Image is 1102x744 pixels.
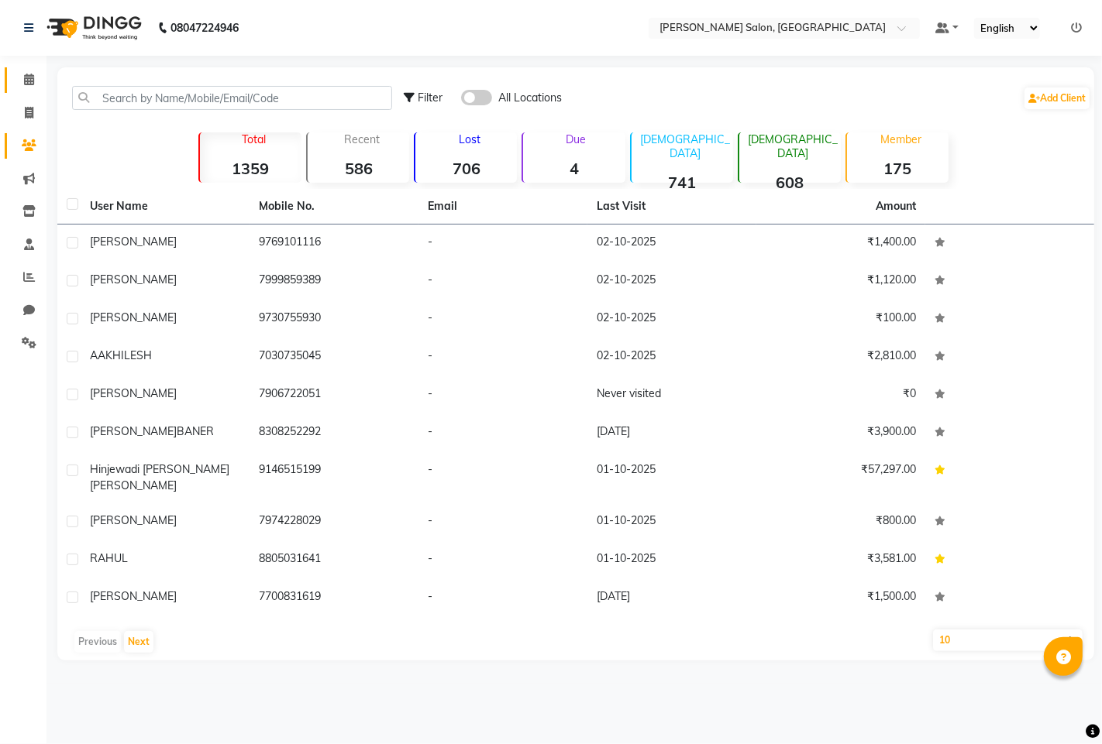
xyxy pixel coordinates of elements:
td: 9146515199 [250,452,418,503]
strong: 741 [632,173,733,192]
td: 7974228029 [250,503,418,541]
span: [PERSON_NAME] [90,589,177,603]
td: - [418,376,587,414]
td: - [418,225,587,262]
td: 01-10-2025 [587,452,756,503]
td: ₹2,810.00 [756,338,925,376]
td: 7999859389 [250,262,418,300]
td: 02-10-2025 [587,262,756,300]
td: 8308252292 [250,414,418,452]
th: Mobile No. [250,189,418,225]
p: Member [853,132,949,146]
td: - [418,262,587,300]
td: 02-10-2025 [587,225,756,262]
td: - [418,541,587,579]
td: ₹3,581.00 [756,541,925,579]
p: Due [526,132,625,146]
strong: 1359 [200,159,301,178]
td: - [418,579,587,617]
td: ₹1,120.00 [756,262,925,300]
td: 7906722051 [250,376,418,414]
td: 9769101116 [250,225,418,262]
td: ₹800.00 [756,503,925,541]
td: Never visited [587,376,756,414]
td: ₹1,500.00 [756,579,925,617]
span: [PERSON_NAME] [90,310,177,324]
span: [PERSON_NAME] [90,386,177,400]
strong: 706 [415,159,517,178]
span: All Locations [498,90,562,106]
td: 8805031641 [250,541,418,579]
td: 01-10-2025 [587,503,756,541]
input: Search by Name/Mobile/Email/Code [72,86,392,110]
td: - [418,338,587,376]
td: ₹3,900.00 [756,414,925,452]
span: RAHUL [90,551,128,565]
p: Lost [422,132,517,146]
td: ₹100.00 [756,300,925,338]
strong: 608 [739,173,841,192]
td: - [418,503,587,541]
td: ₹1,400.00 [756,225,925,262]
p: Total [206,132,301,146]
button: Next [124,631,153,653]
span: [PERSON_NAME] [90,478,177,492]
td: [DATE] [587,414,756,452]
th: Last Visit [587,189,756,225]
strong: 4 [523,159,625,178]
strong: 175 [847,159,949,178]
span: Filter [418,91,443,105]
th: User Name [81,189,250,225]
td: 02-10-2025 [587,338,756,376]
td: [DATE] [587,579,756,617]
td: 7030735045 [250,338,418,376]
p: Recent [314,132,409,146]
span: [PERSON_NAME] [90,513,177,527]
th: Amount [866,189,925,224]
span: AAKHILESH [90,348,152,362]
span: [PERSON_NAME] [90,273,177,286]
th: Email [418,189,587,225]
td: - [418,452,587,503]
span: [PERSON_NAME] [90,424,177,438]
span: [PERSON_NAME] [90,235,177,249]
td: ₹57,297.00 [756,452,925,503]
img: logo [40,6,146,50]
p: [DEMOGRAPHIC_DATA] [746,132,841,160]
a: Add Client [1025,87,1090,109]
td: 02-10-2025 [587,300,756,338]
p: [DEMOGRAPHIC_DATA] [638,132,733,160]
strong: 586 [308,159,409,178]
td: 7700831619 [250,579,418,617]
td: 01-10-2025 [587,541,756,579]
td: - [418,414,587,452]
span: BANER [177,424,214,438]
td: ₹0 [756,376,925,414]
b: 08047224946 [170,6,239,50]
span: hinjewadi [PERSON_NAME] [90,462,229,476]
td: - [418,300,587,338]
td: 9730755930 [250,300,418,338]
